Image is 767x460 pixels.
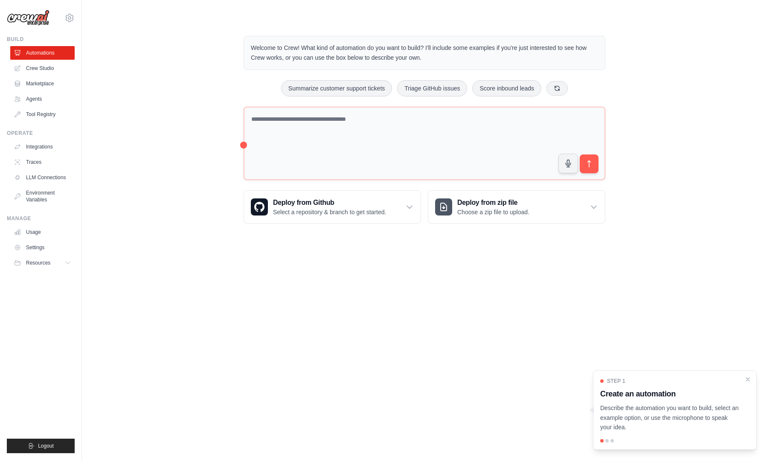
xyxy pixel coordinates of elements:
span: Logout [38,443,54,449]
button: Score inbound leads [472,80,541,96]
h3: Deploy from zip file [457,198,529,208]
h3: Create an automation [600,388,739,400]
div: Build [7,36,75,43]
button: Close walkthrough [744,376,751,383]
img: Logo [7,10,49,26]
a: Settings [10,241,75,254]
a: Marketplace [10,77,75,90]
span: Resources [26,259,50,266]
a: Environment Variables [10,186,75,207]
a: LLM Connections [10,171,75,184]
p: Select a repository & branch to get started. [273,208,386,216]
button: Triage GitHub issues [397,80,467,96]
a: Agents [10,92,75,106]
p: Choose a zip file to upload. [457,208,529,216]
button: Summarize customer support tickets [281,80,392,96]
a: Traces [10,155,75,169]
span: Step 1 [607,378,625,384]
button: Resources [10,256,75,270]
h3: Deploy from Github [273,198,386,208]
a: Usage [10,225,75,239]
a: Integrations [10,140,75,154]
a: Crew Studio [10,61,75,75]
button: Logout [7,439,75,453]
a: Automations [10,46,75,60]
a: Tool Registry [10,108,75,121]
p: Describe the automation you want to build, select an example option, or use the microphone to spe... [600,403,739,432]
p: Welcome to Crew! What kind of automation do you want to build? I'll include some examples if you'... [251,43,598,63]
div: Operate [7,130,75,137]
div: Manage [7,215,75,222]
